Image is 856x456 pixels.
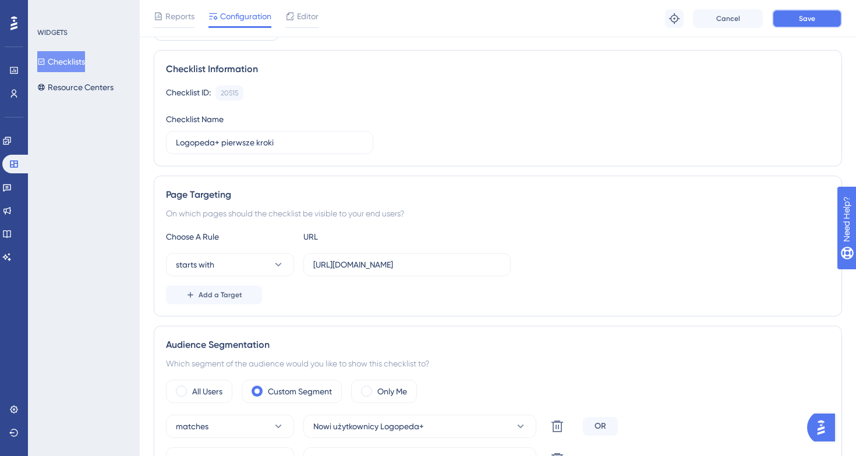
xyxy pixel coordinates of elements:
[221,88,238,98] div: 20515
[313,258,501,271] input: yourwebsite.com/path
[37,51,85,72] button: Checklists
[166,357,830,370] div: Which segment of the audience would you like to show this checklist to?
[166,62,830,76] div: Checklist Information
[799,14,815,23] span: Save
[166,230,294,244] div: Choose A Rule
[313,419,424,433] span: Nowi użytkownicy Logopeda+
[166,415,294,438] button: matches
[303,415,536,438] button: Nowi użytkownicy Logopeda+
[37,77,114,98] button: Resource Centers
[166,85,211,101] div: Checklist ID:
[166,253,294,276] button: starts with
[693,9,763,28] button: Cancel
[27,3,73,17] span: Need Help?
[166,286,262,304] button: Add a Target
[807,410,842,445] iframe: UserGuiding AI Assistant Launcher
[166,206,830,220] div: On which pages should the checklist be visible to your end users?
[377,384,407,398] label: Only Me
[176,136,363,149] input: Type your Checklist name
[268,384,332,398] label: Custom Segment
[583,417,618,436] div: OR
[37,28,68,37] div: WIDGETS
[716,14,740,23] span: Cancel
[772,9,842,28] button: Save
[220,9,271,23] span: Configuration
[176,258,214,272] span: starts with
[297,9,319,23] span: Editor
[176,419,208,433] span: matches
[303,230,431,244] div: URL
[192,384,222,398] label: All Users
[165,9,194,23] span: Reports
[166,112,224,126] div: Checklist Name
[166,338,830,352] div: Audience Segmentation
[166,188,830,202] div: Page Targeting
[199,290,242,300] span: Add a Target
